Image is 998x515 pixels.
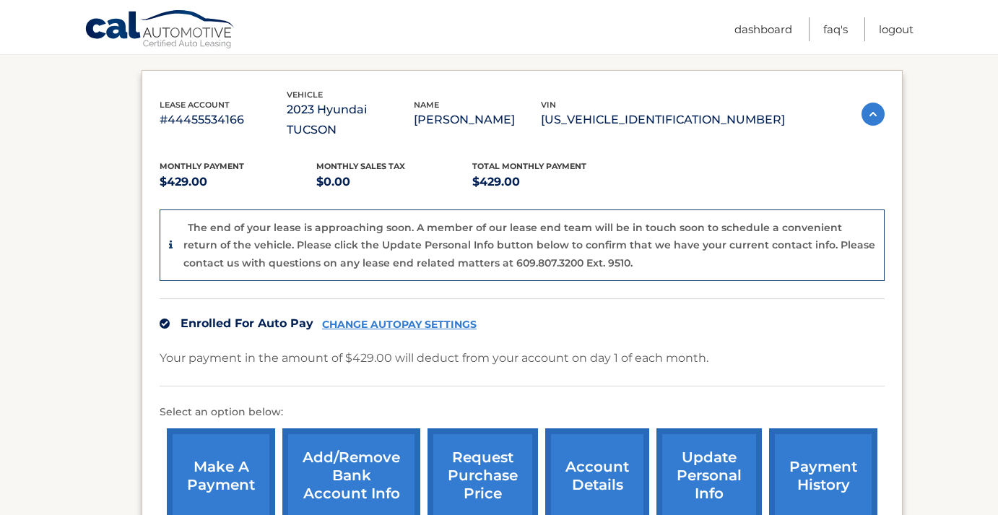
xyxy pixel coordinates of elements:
[160,110,287,130] p: #44455534166
[414,100,439,110] span: name
[322,319,477,331] a: CHANGE AUTOPAY SETTINGS
[414,110,541,130] p: [PERSON_NAME]
[316,172,473,192] p: $0.00
[862,103,885,126] img: accordion-active.svg
[823,17,848,41] a: FAQ's
[734,17,792,41] a: Dashboard
[160,319,170,329] img: check.svg
[472,172,629,192] p: $429.00
[160,100,230,110] span: lease account
[541,110,785,130] p: [US_VEHICLE_IDENTIFICATION_NUMBER]
[160,172,316,192] p: $429.00
[84,9,236,51] a: Cal Automotive
[183,221,875,269] p: The end of your lease is approaching soon. A member of our lease end team will be in touch soon t...
[160,404,885,421] p: Select an option below:
[181,316,313,330] span: Enrolled For Auto Pay
[541,100,556,110] span: vin
[287,100,414,140] p: 2023 Hyundai TUCSON
[316,161,405,171] span: Monthly sales Tax
[287,90,323,100] span: vehicle
[160,161,244,171] span: Monthly Payment
[472,161,586,171] span: Total Monthly Payment
[879,17,914,41] a: Logout
[160,348,708,368] p: Your payment in the amount of $429.00 will deduct from your account on day 1 of each month.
